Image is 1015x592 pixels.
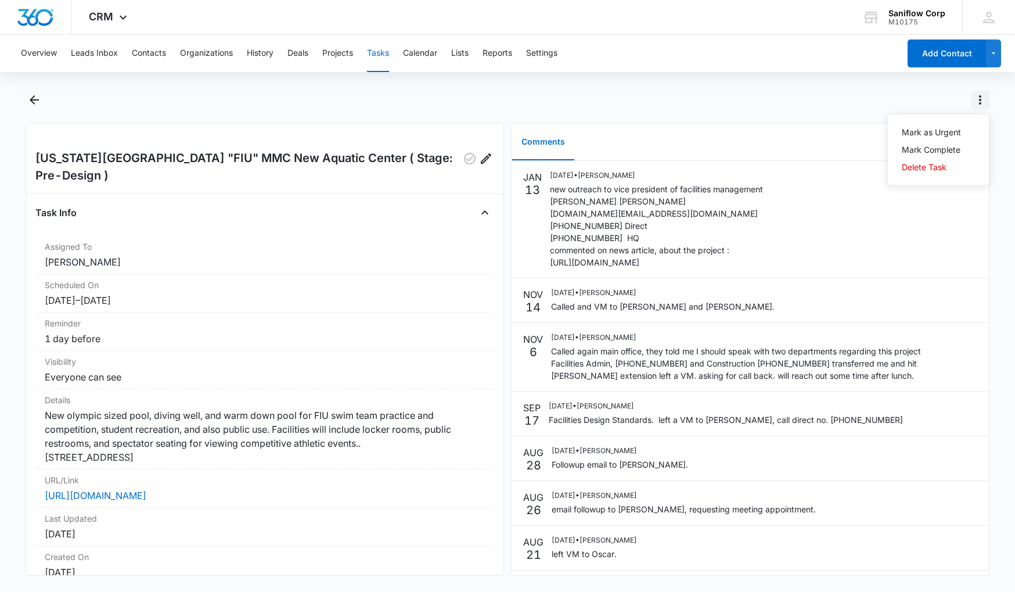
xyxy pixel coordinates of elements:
dd: [PERSON_NAME] [45,255,485,269]
dd: New olympic sized pool, diving well, and warm down pool for FIU swim team practice and competitio... [45,408,485,464]
p: new outreach to vice president of facilities management [PERSON_NAME] [PERSON_NAME] [DOMAIN_NAME]... [550,183,763,268]
div: DetailsNew olympic sized pool, diving well, and warm down pool for FIU swim team practice and com... [35,389,494,469]
p: NOV [523,288,543,302]
p: 28 [526,460,541,471]
p: 14 [526,302,541,313]
dt: URL/Link [45,474,485,486]
div: URL/Link[URL][DOMAIN_NAME] [35,469,494,508]
button: History [247,35,273,72]
h4: Task Info [35,206,77,220]
button: Organizations [180,35,233,72]
dt: Last Updated [45,512,485,525]
p: [DATE] • [PERSON_NAME] [552,490,816,501]
button: Settings [526,35,557,72]
p: email followup to [PERSON_NAME], requesting meeting appointment. [552,503,816,515]
button: Edit [478,149,494,168]
p: AUG [523,446,544,460]
p: 26 [526,504,541,516]
p: [DATE] • [PERSON_NAME] [549,401,903,411]
div: account id [888,18,945,26]
button: Projects [322,35,353,72]
p: [DATE] • [PERSON_NAME] [551,332,977,343]
button: Reports [483,35,512,72]
p: [DATE] • [PERSON_NAME] [551,288,775,298]
button: Overview [21,35,57,72]
button: Add Contact [908,40,986,67]
p: Followup email to [PERSON_NAME]. [552,458,688,471]
div: Scheduled On[DATE]–[DATE] [35,274,494,313]
p: 6 [530,346,537,358]
p: [DATE] • [PERSON_NAME] [550,170,763,181]
p: AUG [523,535,544,549]
p: [DATE] • [PERSON_NAME] [552,535,637,546]
p: SEP [523,401,541,415]
button: Lists [451,35,469,72]
dd: [DATE] [45,527,485,541]
p: Facilities Design Standards. left a VM to [PERSON_NAME], call direct no. [PHONE_NUMBER] [549,414,903,426]
div: Reminder1 day before [35,313,494,351]
p: left VM to Oscar. [552,548,637,560]
div: VisibilityEveryone can see [35,351,494,389]
button: Contacts [132,35,166,72]
dt: Visibility [45,356,485,368]
div: Mark as Urgent [902,128,961,137]
button: Back [26,91,44,109]
div: account name [888,9,945,18]
button: Delete Task [888,159,989,176]
button: Actions [971,91,989,109]
dt: Reminder [45,317,485,329]
button: Mark Complete [888,141,989,159]
button: Tasks [367,35,389,72]
button: Comments [512,124,574,160]
button: Calendar [403,35,437,72]
p: 21 [526,549,541,561]
a: [URL][DOMAIN_NAME] [45,490,146,501]
dd: [DATE] – [DATE] [45,293,485,307]
p: NOV [523,332,543,346]
button: Leads Inbox [71,35,118,72]
dd: Everyone can see [45,370,485,384]
dt: Assigned To [45,241,485,253]
p: 17 [524,415,539,426]
button: Mark as Urgent [888,124,989,141]
div: Delete Task [902,163,961,171]
dt: Scheduled On [45,279,485,291]
p: 13 [525,184,540,196]
div: Last Updated[DATE] [35,508,494,546]
div: Created On[DATE] [35,546,494,584]
dt: Created On [45,551,485,563]
p: [DATE] • [PERSON_NAME] [552,446,688,456]
h2: [US_STATE][GEOGRAPHIC_DATA] "FIU" MMC New Aquatic Center ( Stage: Pre-Design ) [35,149,462,184]
dd: [DATE] [45,565,485,579]
button: Close [476,203,494,222]
p: Called again main office, they told me I should speak with two departments regarding this project... [551,345,977,382]
p: JAN [523,170,542,184]
div: Assigned To[PERSON_NAME] [35,236,494,274]
p: AUG [523,490,544,504]
dd: 1 day before [45,332,485,346]
span: CRM [89,10,113,23]
button: Deals [287,35,308,72]
p: Called and VM to [PERSON_NAME] and [PERSON_NAME]. [551,300,775,313]
div: Mark Complete [902,146,961,154]
dt: Details [45,394,485,406]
